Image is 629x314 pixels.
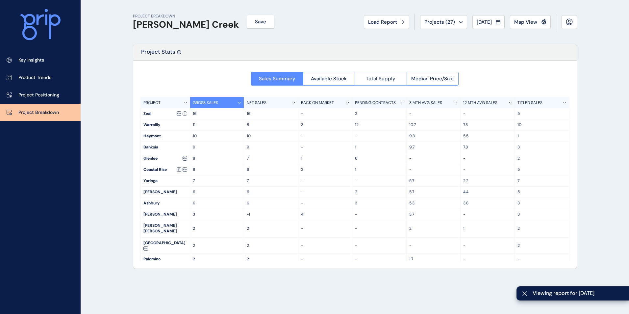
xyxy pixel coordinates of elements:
div: Haymont [141,131,190,142]
p: - [301,111,350,117]
p: - [409,156,458,161]
button: Load Report [364,15,409,29]
p: 10 [193,133,241,139]
p: PENDING CONTRACTS [355,100,396,106]
div: Yaringa [141,175,190,186]
p: 2 [355,189,404,195]
button: Sales Summary [251,72,303,86]
p: 2 [193,226,241,231]
p: 1 [517,133,566,139]
p: - [301,178,350,184]
span: Viewing report for [DATE] [533,290,624,297]
p: BACK ON MARKET [301,100,334,106]
span: Available Stock [311,75,347,82]
p: 3 [193,212,241,217]
p: 7 [517,178,566,184]
p: Product Trends [18,74,51,81]
p: - [301,144,350,150]
h1: [PERSON_NAME] Creek [133,19,239,30]
p: - [301,133,350,139]
p: 16 [247,111,295,117]
p: PROJECT BREAKDOWN [133,13,239,19]
p: 2 [517,226,566,231]
div: [GEOGRAPHIC_DATA] [141,238,190,254]
button: Save [247,15,274,29]
p: 10 [517,122,566,128]
p: 3.7 [409,212,458,217]
p: 3 [517,200,566,206]
p: - [301,189,350,195]
p: 5.5 [463,133,512,139]
div: Palomino [141,254,190,265]
p: 3 [517,144,566,150]
p: - [463,256,512,262]
p: 2 [247,226,295,231]
p: 7.8 [463,144,512,150]
p: 2 [355,111,404,117]
p: - [463,243,512,249]
p: - [355,178,404,184]
div: [PERSON_NAME] [141,209,190,220]
p: 7 [247,156,295,161]
p: 2 [193,256,241,262]
p: - [463,167,512,172]
p: 1 [301,156,350,161]
div: Glenlee [141,153,190,164]
button: Projects (27) [420,15,467,29]
p: - [355,226,404,231]
span: Save [255,18,266,25]
p: Project Stats [141,48,175,60]
span: Sales Summary [259,75,295,82]
p: - [301,243,350,249]
p: 11 [193,122,241,128]
button: Median Price/Size [407,72,459,86]
div: [PERSON_NAME] [PERSON_NAME] [141,220,190,237]
span: Projects ( 27 ) [424,19,455,25]
p: 6 [247,200,295,206]
p: GROSS SALES [193,100,218,106]
p: 7 [193,178,241,184]
p: - [409,243,458,249]
p: 7 [247,178,295,184]
p: 2 [247,256,295,262]
p: 5.7 [409,178,458,184]
span: Total Supply [366,75,395,82]
p: 8 [193,167,241,172]
p: 8 [247,122,295,128]
p: 6 [247,189,295,195]
button: Total Supply [355,72,407,86]
p: 2 [247,243,295,249]
p: TITLED SALES [517,100,542,106]
p: Key Insights [18,57,44,64]
p: - [355,212,404,217]
p: Project Breakdown [18,109,59,116]
p: 6 [193,189,241,195]
div: Coastal Rise [141,164,190,175]
div: Warralily [141,119,190,130]
p: 2 [409,226,458,231]
p: - [463,156,512,161]
p: 10.7 [409,122,458,128]
p: 16 [193,111,241,117]
p: - [355,243,404,249]
span: Load Report [368,19,397,25]
p: 2 [517,156,566,161]
p: NET SALES [247,100,266,106]
p: 5 [517,189,566,195]
button: Map View [510,15,551,29]
p: 5 [517,111,566,117]
p: 5.7 [409,189,458,195]
span: Map View [514,19,537,25]
p: -1 [247,212,295,217]
p: 9 [247,144,295,150]
p: - [409,111,458,117]
p: 9.7 [409,144,458,150]
p: 6 [247,167,295,172]
p: 1 [355,144,404,150]
button: [DATE] [472,15,505,29]
p: - [301,200,350,206]
span: Median Price/Size [411,75,454,82]
p: - [517,256,566,262]
p: 6 [193,200,241,206]
p: 3 MTH AVG SALES [409,100,442,106]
